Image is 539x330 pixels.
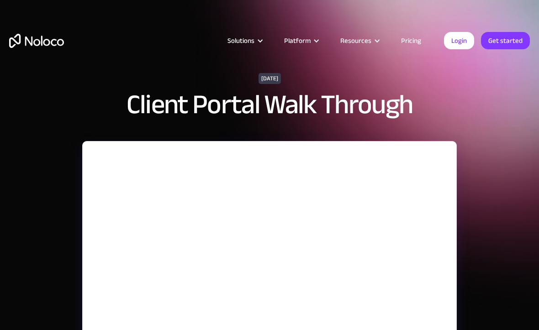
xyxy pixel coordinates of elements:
[329,35,390,47] div: Resources
[444,32,474,49] a: Login
[390,35,433,47] a: Pricing
[284,35,311,47] div: Platform
[273,35,329,47] div: Platform
[127,91,412,118] h1: Client Portal Walk Through
[9,34,64,48] a: home
[340,35,371,47] div: Resources
[481,32,530,49] a: Get started
[216,35,273,47] div: Solutions
[227,35,254,47] div: Solutions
